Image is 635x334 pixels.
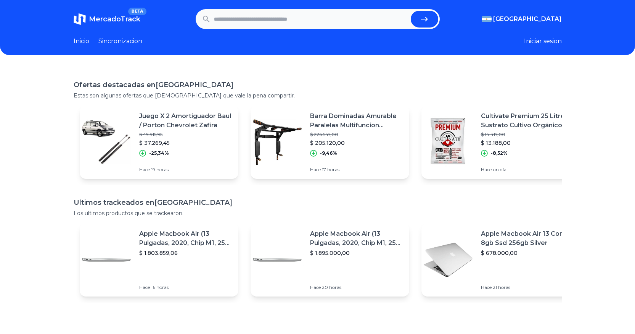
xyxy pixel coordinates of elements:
[139,284,232,290] p: Hace 16 horas
[149,150,169,156] p: -25,34%
[80,223,238,297] a: Featured imageApple Macbook Air (13 Pulgadas, 2020, Chip M1, 256 Gb De Ssd, 8 Gb De Ram) - Plata$...
[310,167,403,173] p: Hace 17 horas
[139,167,232,173] p: Hace 19 horas
[139,229,232,248] p: Apple Macbook Air (13 Pulgadas, 2020, Chip M1, 256 Gb De Ssd, 8 Gb De Ram) - Plata
[74,197,562,208] h1: Ultimos trackeados en [GEOGRAPHIC_DATA]
[251,223,409,297] a: Featured imageApple Macbook Air (13 Pulgadas, 2020, Chip M1, 256 Gb De Ssd, 8 Gb De Ram) - Plata$...
[80,115,133,169] img: Featured image
[421,105,580,179] a: Featured imageCultivate Premium 25 Litros Sustrato Cultivo Orgánico$ 14.417,00$ 13.188,00-8,52%Ha...
[139,249,232,257] p: $ 1.803.859,06
[139,112,232,130] p: Juego X 2 Amortiguador Baul / Porton Chevrolet Zafira
[482,16,492,22] img: Argentina
[74,209,562,217] p: Los ultimos productos que se trackearon.
[491,150,508,156] p: -8,52%
[74,13,140,25] a: MercadoTrackBETA
[251,233,304,287] img: Featured image
[74,13,86,25] img: MercadoTrack
[310,284,403,290] p: Hace 20 horas
[421,115,475,169] img: Featured image
[493,15,562,24] span: [GEOGRAPHIC_DATA]
[421,233,475,287] img: Featured image
[80,105,238,179] a: Featured imageJuego X 2 Amortiguador Baul / Porton Chevrolet Zafira$ 49.915,95$ 37.269,45-25,34%H...
[481,139,574,147] p: $ 13.188,00
[320,150,337,156] p: -9,46%
[310,131,403,138] p: $ 226.547,00
[251,105,409,179] a: Featured imageBarra Dominadas Amurable Paralelas Multifuncion Musculacion$ 226.547,00$ 205.120,00...
[310,249,403,257] p: $ 1.895.000,00
[481,249,574,257] p: $ 678.000,00
[80,233,133,287] img: Featured image
[310,139,403,147] p: $ 205.120,00
[481,131,574,138] p: $ 14.417,00
[139,139,232,147] p: $ 37.269,45
[482,15,562,24] button: [GEOGRAPHIC_DATA]
[481,112,574,130] p: Cultivate Premium 25 Litros Sustrato Cultivo Orgánico
[481,229,574,248] p: Apple Macbook Air 13 Core I5 8gb Ssd 256gb Silver
[98,37,142,46] a: Sincronizacion
[310,112,403,130] p: Barra Dominadas Amurable Paralelas Multifuncion Musculacion
[251,115,304,169] img: Featured image
[128,8,146,15] span: BETA
[74,92,562,99] p: Estas son algunas ofertas que [DEMOGRAPHIC_DATA] que vale la pena compartir.
[74,37,89,46] a: Inicio
[524,37,562,46] button: Iniciar sesion
[481,167,574,173] p: Hace un día
[89,15,140,23] span: MercadoTrack
[481,284,574,290] p: Hace 21 horas
[421,223,580,297] a: Featured imageApple Macbook Air 13 Core I5 8gb Ssd 256gb Silver$ 678.000,00Hace 21 horas
[139,131,232,138] p: $ 49.915,95
[310,229,403,248] p: Apple Macbook Air (13 Pulgadas, 2020, Chip M1, 256 Gb De Ssd, 8 Gb De Ram) - Plata
[74,79,562,90] h1: Ofertas destacadas en [GEOGRAPHIC_DATA]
